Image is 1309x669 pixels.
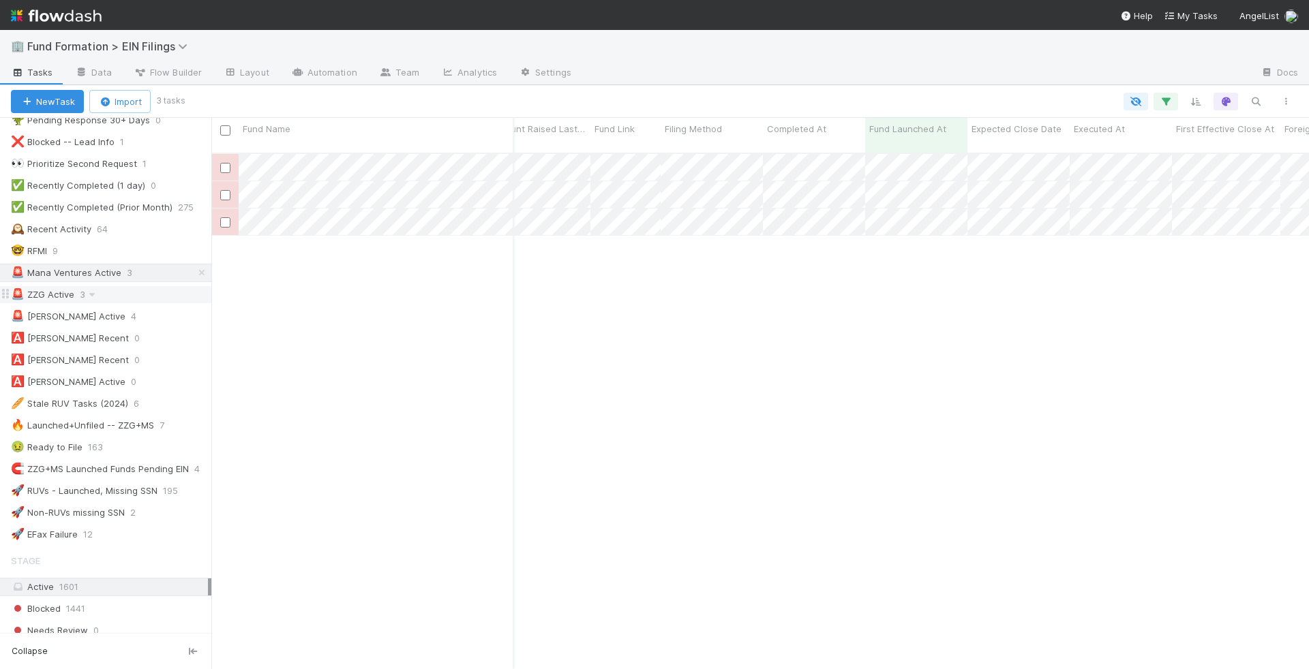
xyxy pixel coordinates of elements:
span: 🚨 [11,266,25,278]
a: Flow Builder [123,63,213,84]
div: Non-RUVs missing SSN [11,504,125,521]
a: Settings [508,63,582,84]
span: Stage [11,547,40,574]
div: [PERSON_NAME] Recent [11,352,129,369]
span: 0 [93,622,99,639]
span: 0 [151,177,170,194]
span: 🅰️ [11,354,25,365]
span: 👀 [11,157,25,169]
a: Team [368,63,430,84]
div: [PERSON_NAME] Active [11,373,125,390]
span: 64 [97,221,121,238]
span: 🕰️ [11,223,25,234]
input: Toggle All Rows Selected [220,125,230,136]
span: 🤓 [11,245,25,256]
span: 2 [130,504,149,521]
span: 1 [142,155,160,172]
span: Completed At [767,122,826,136]
span: 3 [80,286,99,303]
span: 🤢 [11,441,25,452]
span: Executed At [1074,122,1125,136]
span: ❌ [11,136,25,147]
span: 0 [134,330,153,347]
span: 0 [131,373,150,390]
div: [PERSON_NAME] Active [11,308,125,325]
img: avatar_892eb56c-5b5a-46db-bf0b-2a9023d0e8f8.png [1284,10,1298,23]
span: Fund Link [595,122,635,136]
a: Docs [1250,63,1309,84]
span: 1601 [59,581,78,592]
div: Recently Completed (Prior Month) [11,199,172,216]
span: 🅰️ [11,375,25,387]
span: 0 [134,352,153,369]
a: Automation [280,63,368,84]
span: 275 [178,199,207,216]
div: Recent Activity [11,221,91,238]
span: 4 [194,461,213,478]
div: Prioritize Second Request [11,155,137,172]
span: ✅ [11,179,25,191]
input: Toggle Row Selected [220,217,230,228]
button: Import [89,90,151,113]
span: Expected Close Date [972,122,1062,136]
span: 🧲 [11,463,25,474]
span: 9 [52,243,72,260]
div: Ready to File [11,439,82,456]
span: Fund Name [243,122,290,136]
span: 🥖 [11,397,25,409]
span: 🚨 [11,310,25,322]
div: Active [11,578,208,595]
div: ZZG Active [11,286,74,303]
span: Blocked [11,600,61,617]
span: 6 [134,395,153,412]
span: 1 [120,134,138,151]
div: RFMI [11,243,47,260]
span: Tasks [11,65,53,79]
div: Launched+Unfiled -- ZZG+MS [11,417,154,434]
span: Filing Method [665,122,722,136]
a: My Tasks [1164,9,1218,22]
div: Blocked -- Lead Info [11,134,115,151]
div: [PERSON_NAME] Recent [11,330,129,347]
div: Mana Ventures Active [11,264,121,281]
div: Recently Completed (1 day) [11,177,145,194]
div: EFax Failure [11,526,78,543]
button: NewTask [11,90,84,113]
small: 3 tasks [156,95,185,107]
span: 4 [131,308,150,325]
span: My Tasks [1164,10,1218,21]
span: Needs Review [11,622,88,639]
span: 🚀 [11,484,25,496]
span: Fund Formation > EIN Filings [27,40,194,53]
span: 7 [160,417,178,434]
input: Toggle Row Selected [220,190,230,200]
span: 3 [127,264,146,281]
span: 12 [83,526,106,543]
span: 1441 [66,600,85,617]
a: Layout [213,63,280,84]
div: Stale RUV Tasks (2024) [11,395,128,412]
span: 163 [88,439,117,456]
span: AngelList [1239,10,1279,21]
a: Analytics [430,63,508,84]
span: 🅰️ [11,332,25,343]
span: Flow Builder [134,65,202,79]
div: RUVs - Launched, Missing SSN [11,482,157,499]
span: 🚀 [11,506,25,518]
span: Collapse [12,645,48,657]
span: Amount Raised Last Updated [492,122,587,136]
div: Help [1120,9,1153,22]
span: 0 [155,112,175,129]
img: logo-inverted-e16ddd16eac7371096b0.svg [11,4,102,27]
span: 195 [163,482,192,499]
span: 🚀 [11,528,25,540]
a: Data [64,63,123,84]
input: Toggle Row Selected [220,163,230,173]
span: 🚨 [11,288,25,300]
span: First Effective Close At [1176,122,1274,136]
span: Fund Launched At [869,122,946,136]
span: 🔥 [11,419,25,431]
div: ZZG+MS Launched Funds Pending EIN [11,461,189,478]
div: Pending Response 30+ Days [11,112,150,129]
span: 🏢 [11,40,25,52]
